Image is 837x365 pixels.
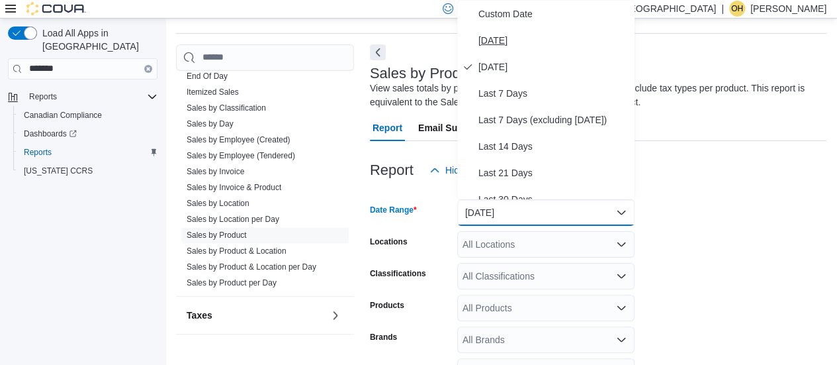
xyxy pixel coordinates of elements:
[187,278,277,288] span: Sales by Product per Day
[187,309,212,322] h3: Taxes
[478,85,629,101] span: Last 7 Days
[370,81,820,109] div: View sales totals by product for a specified date range. Details include tax types per product. T...
[3,87,163,106] button: Reports
[478,138,629,154] span: Last 14 Days
[19,163,157,179] span: Washington CCRS
[478,191,629,207] span: Last 30 Days
[29,91,57,102] span: Reports
[616,335,627,345] button: Open list of options
[478,6,629,22] span: Custom Date
[24,89,62,105] button: Reports
[616,271,627,282] button: Open list of options
[370,44,386,60] button: Next
[19,107,107,123] a: Canadian Compliance
[13,106,163,125] button: Canadian Compliance
[478,112,629,128] span: Last 7 Days (excluding [DATE])
[187,262,316,272] span: Sales by Product & Location per Day
[424,157,520,183] button: Hide Parameters
[187,199,249,208] a: Sales by Location
[187,215,279,224] a: Sales by Location per Day
[187,103,266,113] a: Sales by Classification
[24,89,157,105] span: Reports
[370,205,417,215] label: Date Range
[187,278,277,287] a: Sales by Product per Day
[187,309,325,322] button: Taxes
[187,134,290,145] span: Sales by Employee (Created)
[19,107,157,123] span: Canadian Compliance
[616,303,627,313] button: Open list of options
[187,151,295,160] a: Sales by Employee (Tendered)
[187,150,295,161] span: Sales by Employee (Tendered)
[19,144,57,160] a: Reports
[8,82,157,215] nav: Complex example
[457,1,635,199] div: Select listbox
[445,164,515,177] span: Hide Parameters
[187,135,290,144] a: Sales by Employee (Created)
[370,300,404,311] label: Products
[187,87,239,97] a: Itemized Sales
[478,165,629,181] span: Last 21 Days
[370,162,414,178] h3: Report
[478,32,629,48] span: [DATE]
[24,166,93,176] span: [US_STATE] CCRS
[370,332,397,342] label: Brands
[562,1,717,17] p: Tokyo Smoke [GEOGRAPHIC_DATA]
[19,163,98,179] a: [US_STATE] CCRS
[373,115,402,141] span: Report
[721,1,724,17] p: |
[187,231,247,240] a: Sales by Product
[19,144,157,160] span: Reports
[13,143,163,162] button: Reports
[187,119,234,129] a: Sales by Day
[19,126,82,142] a: Dashboards
[370,66,480,81] h3: Sales by Product
[370,236,408,247] label: Locations
[37,26,157,53] span: Load All Apps in [GEOGRAPHIC_DATA]
[187,262,316,272] a: Sales by Product & Location per Day
[457,199,635,226] button: [DATE]
[176,68,354,296] div: Sales
[13,162,163,180] button: [US_STATE] CCRS
[187,72,228,81] a: End Of Day
[187,183,281,192] a: Sales by Invoice & Product
[731,1,743,17] span: OH
[750,1,826,17] p: [PERSON_NAME]
[187,246,286,256] a: Sales by Product & Location
[729,1,745,17] div: Olivia Hagiwara
[187,246,286,256] span: Sales by Product & Location
[26,2,86,15] img: Cova
[13,125,163,143] a: Dashboards
[19,126,157,142] span: Dashboards
[187,182,281,193] span: Sales by Invoice & Product
[370,268,426,279] label: Classifications
[187,119,234,129] span: Sales by Day
[418,115,502,141] span: Email Subscription
[24,147,52,158] span: Reports
[328,307,343,323] button: Taxes
[478,59,629,75] span: [DATE]
[187,166,244,177] span: Sales by Invoice
[616,239,627,250] button: Open list of options
[187,198,249,209] span: Sales by Location
[144,65,152,73] button: Clear input
[24,129,77,139] span: Dashboards
[24,110,102,121] span: Canadian Compliance
[187,167,244,176] a: Sales by Invoice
